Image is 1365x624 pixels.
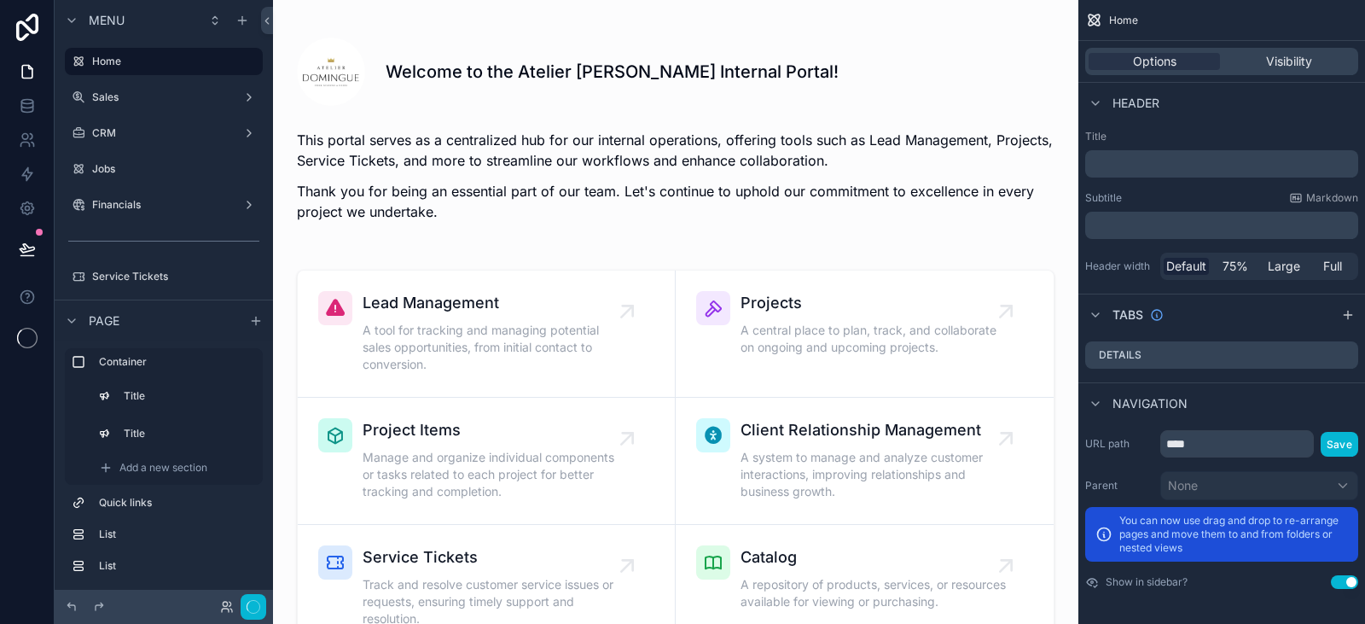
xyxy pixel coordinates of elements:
label: Details [1099,348,1141,362]
div: scrollable content [1085,212,1358,239]
label: URL path [1085,437,1153,451]
div: scrollable content [55,341,273,590]
span: Page [89,312,119,329]
label: Title [124,427,253,440]
button: None [1160,471,1358,500]
span: Large [1268,258,1300,275]
label: List [99,559,256,573]
span: Add a new section [119,461,207,475]
label: Title [124,389,253,403]
label: Title [1085,130,1358,143]
label: Home [92,55,253,68]
a: Jobs [65,155,263,183]
a: Service Tickets [65,263,263,290]
label: Container [99,355,256,369]
label: Header width [1085,260,1153,273]
span: Navigation [1112,395,1188,412]
a: Financials [65,191,263,219]
label: Subtitle [1085,191,1122,205]
label: Financials [92,198,235,212]
button: Save [1321,432,1358,457]
label: Parent [1085,479,1153,493]
div: scrollable content [1085,150,1358,178]
label: Quick links [99,496,256,510]
label: CRM [92,126,235,140]
span: Home [1109,14,1138,27]
span: Default [1166,258,1206,275]
span: Menu [89,12,125,29]
span: Markdown [1306,191,1358,205]
a: Home [65,48,263,75]
a: Sales [65,84,263,111]
label: Sales [92,90,235,104]
span: 75% [1223,258,1248,275]
label: Jobs [92,162,259,176]
span: Tabs [1112,306,1143,324]
span: Visibility [1266,53,1312,70]
span: Full [1323,258,1342,275]
label: Service Tickets [92,270,259,283]
span: Options [1133,53,1176,70]
a: CRM [65,120,263,147]
label: Show in sidebar? [1106,575,1188,589]
span: None [1168,477,1198,494]
p: You can now use drag and drop to re-arrange pages and move them to and from folders or nested views [1119,514,1348,555]
span: Header [1112,95,1159,112]
a: Markdown [1289,191,1358,205]
label: List [99,528,256,541]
